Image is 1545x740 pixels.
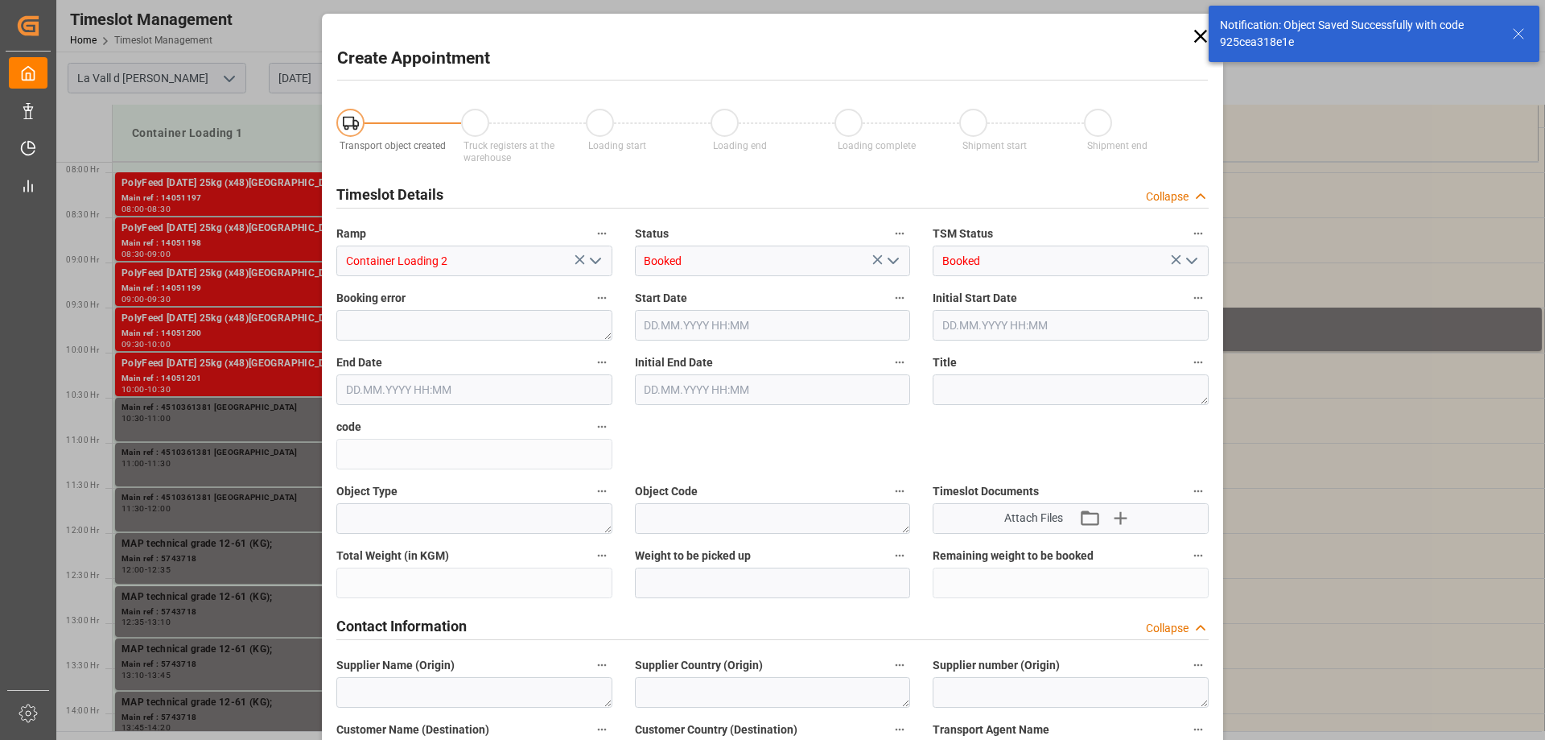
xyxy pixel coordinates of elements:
[962,140,1027,151] span: Shipment start
[713,140,767,151] span: Loading end
[635,548,751,564] span: Weight to be picked up
[1188,481,1209,502] button: Timeslot Documents
[889,719,910,740] button: Customer Country (Destination)
[635,246,911,276] input: Type to search/select
[933,721,1049,738] span: Transport Agent Name
[889,287,910,308] button: Start Date
[933,548,1094,564] span: Remaining weight to be booked
[1188,719,1209,740] button: Transport Agent Name
[337,46,490,72] h2: Create Appointment
[1220,17,1497,51] div: Notification: Object Saved Successfully with code 925cea318e1e
[336,354,382,371] span: End Date
[635,310,911,341] input: DD.MM.YYYY HH:MM
[1178,249,1202,274] button: open menu
[336,483,398,500] span: Object Type
[1188,223,1209,244] button: TSM Status
[591,223,612,244] button: Ramp
[1188,287,1209,308] button: Initial Start Date
[591,416,612,437] button: code
[635,657,763,674] span: Supplier Country (Origin)
[933,354,957,371] span: Title
[1146,620,1189,637] div: Collapse
[591,481,612,502] button: Object Type
[635,354,713,371] span: Initial End Date
[933,657,1060,674] span: Supplier number (Origin)
[588,140,646,151] span: Loading start
[635,374,911,405] input: DD.MM.YYYY HH:MM
[336,184,443,205] h2: Timeslot Details
[1004,510,1063,527] span: Attach Files
[635,290,687,307] span: Start Date
[1188,545,1209,566] button: Remaining weight to be booked
[582,249,606,274] button: open menu
[591,655,612,676] button: Supplier Name (Origin)
[336,419,361,436] span: code
[336,246,612,276] input: Type to search/select
[1188,655,1209,676] button: Supplier number (Origin)
[635,483,698,500] span: Object Code
[463,140,554,163] span: Truck registers at the warehouse
[336,657,455,674] span: Supplier Name (Origin)
[889,481,910,502] button: Object Code
[880,249,904,274] button: open menu
[336,721,489,738] span: Customer Name (Destination)
[889,655,910,676] button: Supplier Country (Origin)
[889,545,910,566] button: Weight to be picked up
[1188,352,1209,373] button: Title
[591,352,612,373] button: End Date
[933,225,993,242] span: TSM Status
[933,290,1017,307] span: Initial Start Date
[591,545,612,566] button: Total Weight (in KGM)
[591,719,612,740] button: Customer Name (Destination)
[933,310,1209,341] input: DD.MM.YYYY HH:MM
[889,352,910,373] button: Initial End Date
[933,483,1039,500] span: Timeslot Documents
[1087,140,1147,151] span: Shipment end
[336,374,612,405] input: DD.MM.YYYY HH:MM
[336,290,406,307] span: Booking error
[635,225,669,242] span: Status
[336,225,366,242] span: Ramp
[591,287,612,308] button: Booking error
[340,140,446,151] span: Transport object created
[1146,188,1189,205] div: Collapse
[336,615,467,637] h2: Contact Information
[889,223,910,244] button: Status
[336,548,449,564] span: Total Weight (in KGM)
[635,721,797,738] span: Customer Country (Destination)
[838,140,916,151] span: Loading complete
